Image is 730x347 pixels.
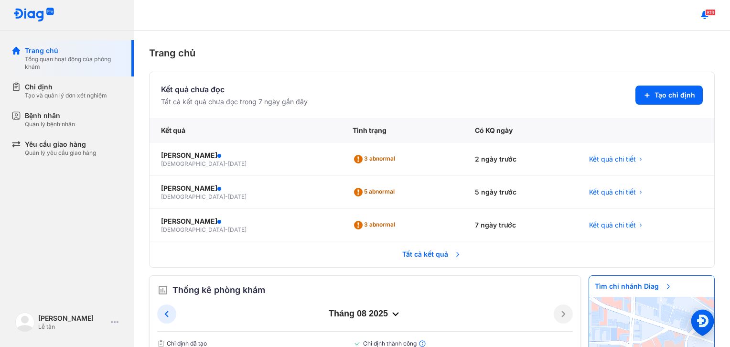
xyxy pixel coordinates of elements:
span: [DEMOGRAPHIC_DATA] [161,193,225,200]
div: 5 ngày trước [463,176,578,209]
span: Kết quả chi tiết [589,154,636,164]
div: Trang chủ [149,46,715,60]
div: Yêu cầu giao hàng [25,140,96,149]
div: Tất cả kết quả chưa đọc trong 7 ngày gần đây [161,97,308,107]
div: 3 abnormal [353,152,399,167]
div: [PERSON_NAME] [38,314,107,323]
div: 3 abnormal [353,217,399,233]
span: [DATE] [228,160,247,167]
img: logo [15,313,34,332]
div: tháng 08 2025 [176,308,554,320]
div: [PERSON_NAME] [161,184,330,193]
div: 5 abnormal [353,184,398,200]
div: Tình trạng [341,118,463,143]
div: Tạo và quản lý đơn xét nghiệm [25,92,107,99]
div: [PERSON_NAME] [161,151,330,160]
span: 819 [705,9,716,16]
span: [DATE] [228,226,247,233]
div: Tổng quan hoạt động của phòng khám [25,55,122,71]
div: Chỉ định [25,82,107,92]
div: Có KQ ngày [463,118,578,143]
div: Kết quả chưa đọc [161,84,308,95]
span: [DEMOGRAPHIC_DATA] [161,226,225,233]
div: Quản lý yêu cầu giao hàng [25,149,96,157]
div: Kết quả [150,118,341,143]
div: Quản lý bệnh nhân [25,120,75,128]
div: Trang chủ [25,46,122,55]
img: logo [13,8,54,22]
span: [DATE] [228,193,247,200]
span: - [225,193,228,200]
span: [DEMOGRAPHIC_DATA] [161,160,225,167]
div: 7 ngày trước [463,209,578,242]
span: Kết quả chi tiết [589,220,636,230]
img: order.5a6da16c.svg [157,284,169,296]
span: - [225,160,228,167]
div: [PERSON_NAME] [161,217,330,226]
button: Tạo chỉ định [635,86,703,105]
span: Tìm chi nhánh Diag [589,276,678,297]
span: Kết quả chi tiết [589,187,636,197]
span: - [225,226,228,233]
span: Thống kê phòng khám [172,283,265,297]
div: Bệnh nhân [25,111,75,120]
span: Tất cả kết quả [397,244,467,265]
div: Lễ tân [38,323,107,331]
div: 2 ngày trước [463,143,578,176]
span: Tạo chỉ định [655,90,695,100]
